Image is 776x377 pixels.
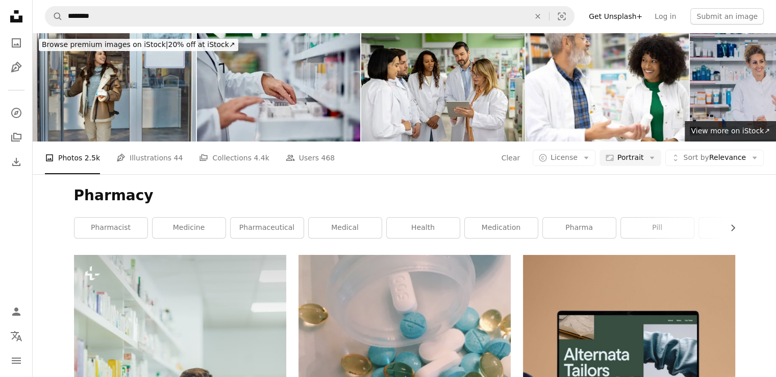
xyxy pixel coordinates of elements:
[543,218,616,238] a: pharma
[254,152,269,163] span: 4.4k
[309,218,382,238] a: medical
[387,218,460,238] a: health
[465,218,538,238] a: medication
[533,150,595,166] button: License
[685,121,776,142] a: View more on iStock↗
[525,33,689,142] img: African young pharmacist and her experienced colleague coworking
[42,40,168,49] span: Browse premium images on iStock |
[74,218,147,238] a: pharmacist
[286,142,335,174] a: Users 468
[549,7,574,26] button: Visual search
[33,33,244,57] a: Browse premium images on iStock|20% off at iStock↗
[33,33,196,142] img: Happy woman leaving the pharmacy.
[683,153,746,163] span: Relevance
[6,326,27,346] button: Language
[153,218,226,238] a: medicine
[699,218,772,238] a: doctor
[583,8,648,25] a: Get Unsplash+
[501,150,521,166] button: Clear
[6,127,27,148] a: Collections
[39,39,238,51] div: 20% off at iStock ↗
[599,150,661,166] button: Portrait
[6,350,27,371] button: Menu
[690,8,764,25] button: Submit an image
[6,301,27,322] a: Log in / Sign up
[321,152,335,163] span: 468
[6,33,27,53] a: Photos
[361,33,524,142] img: Pharmacist training a group of employees at a drugstore
[621,218,694,238] a: pill
[45,6,574,27] form: Find visuals sitewide
[691,127,770,135] span: View more on iStock ↗
[199,142,269,174] a: Collections 4.4k
[723,218,735,238] button: scroll list to the right
[6,152,27,172] a: Download History
[174,152,183,163] span: 44
[45,7,63,26] button: Search Unsplash
[648,8,682,25] a: Log in
[231,218,304,238] a: pharmaceutical
[617,153,643,163] span: Portrait
[6,6,27,29] a: Home — Unsplash
[74,186,735,205] h1: Pharmacy
[6,103,27,123] a: Explore
[197,33,360,142] img: Side view of a male hands, searching for something from the drawer, working as a pharmacist.
[116,142,183,174] a: Illustrations 44
[683,153,709,161] span: Sort by
[550,153,578,161] span: License
[665,150,764,166] button: Sort byRelevance
[527,7,549,26] button: Clear
[6,57,27,78] a: Illustrations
